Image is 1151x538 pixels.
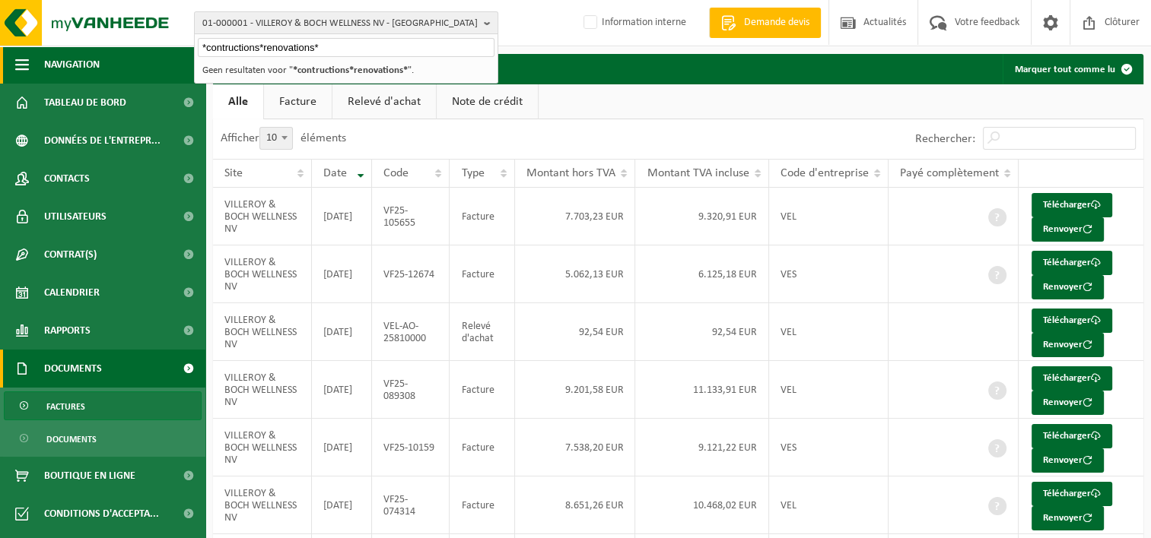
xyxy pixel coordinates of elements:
[312,419,372,476] td: [DATE]
[383,167,409,179] span: Code
[44,350,102,388] span: Documents
[450,245,514,303] td: Facture
[198,61,494,80] li: Geen resultaten voor " ".
[312,476,372,534] td: [DATE]
[224,167,243,179] span: Site
[213,245,312,303] td: VILLEROY & BOCH WELLNESS NV
[213,188,312,245] td: VILLEROY & BOCH WELLNESS NV
[1032,275,1104,299] button: Renvoyer
[526,167,615,179] span: Montant hors TVA
[647,167,749,179] span: Montant TVA incluse
[635,188,768,245] td: 9.320,91 EUR
[515,419,636,476] td: 7.538,20 EUR
[781,167,869,179] span: Code d'entreprise
[1032,217,1104,242] button: Renvoyer
[515,188,636,245] td: 7.703,23 EUR
[635,476,768,534] td: 10.468,02 EUR
[213,361,312,419] td: VILLEROY & BOCH WELLNESS NV
[450,419,514,476] td: Facture
[461,167,484,179] span: Type
[213,476,312,534] td: VILLEROY & BOCH WELLNESS NV
[44,495,159,533] span: Conditions d'accepta...
[44,84,126,122] span: Tableau de bord
[198,38,494,57] input: Chercher des succursales liées
[769,303,889,361] td: VEL
[372,245,450,303] td: VF25-12674
[709,8,821,38] a: Demande devis
[372,188,450,245] td: VF25-105655
[372,476,450,534] td: VF25-074314
[1032,506,1104,530] button: Renvoyer
[900,167,999,179] span: Payé complètement
[213,84,263,119] a: Alle
[202,12,478,35] span: 01-000001 - VILLEROY & BOCH WELLNESS NV - [GEOGRAPHIC_DATA]
[515,361,636,419] td: 9.201,58 EUR
[1032,193,1112,217] a: Télécharger
[312,303,372,361] td: [DATE]
[769,361,889,419] td: VEL
[372,361,450,419] td: VF25-089308
[44,198,107,236] span: Utilisateurs
[1032,424,1112,448] a: Télécharger
[264,84,332,119] a: Facture
[635,419,768,476] td: 9.121,22 EUR
[213,303,312,361] td: VILLEROY & BOCH WELLNESS NV
[44,160,90,198] span: Contacts
[1032,366,1112,391] a: Télécharger
[450,188,514,245] td: Facture
[312,188,372,245] td: [DATE]
[450,303,514,361] td: Relevé d'achat
[515,303,636,361] td: 92,54 EUR
[915,133,975,145] label: Rechercher:
[515,245,636,303] td: 5.062,13 EUR
[46,392,85,421] span: Factures
[1032,333,1104,357] button: Renvoyer
[259,127,293,150] span: 10
[635,361,768,419] td: 11.133,91 EUR
[44,274,100,312] span: Calendrier
[769,476,889,534] td: VEL
[1032,391,1104,415] button: Renvoyer
[580,11,686,34] label: Information interne
[515,476,636,534] td: 8.651,26 EUR
[4,391,202,420] a: Factures
[44,236,97,274] span: Contrat(s)
[312,245,372,303] td: [DATE]
[372,419,450,476] td: VF25-10159
[437,84,538,119] a: Note de crédit
[1032,448,1104,473] button: Renvoyer
[740,15,813,30] span: Demande devis
[769,245,889,303] td: VES
[332,84,436,119] a: Relevé d'achat
[213,419,312,476] td: VILLEROY & BOCH WELLNESS NV
[44,122,161,160] span: Données de l'entrepr...
[312,361,372,419] td: [DATE]
[1032,251,1112,275] a: Télécharger
[1032,482,1112,506] a: Télécharger
[372,303,450,361] td: VEL-AO-25810000
[769,419,889,476] td: VES
[4,424,202,453] a: Documents
[44,312,91,350] span: Rapports
[1032,309,1112,333] a: Télécharger
[769,188,889,245] td: VEL
[260,128,292,149] span: 10
[44,46,100,84] span: Navigation
[635,303,768,361] td: 92,54 EUR
[221,132,346,144] label: Afficher éléments
[46,425,97,454] span: Documents
[44,457,135,495] span: Boutique en ligne
[323,167,347,179] span: Date
[194,11,498,34] button: 01-000001 - VILLEROY & BOCH WELLNESS NV - [GEOGRAPHIC_DATA]
[450,476,514,534] td: Facture
[1003,54,1142,84] button: Marquer tout comme lu
[635,245,768,303] td: 6.125,18 EUR
[450,361,514,419] td: Facture
[293,65,408,75] strong: *contructions*renovations*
